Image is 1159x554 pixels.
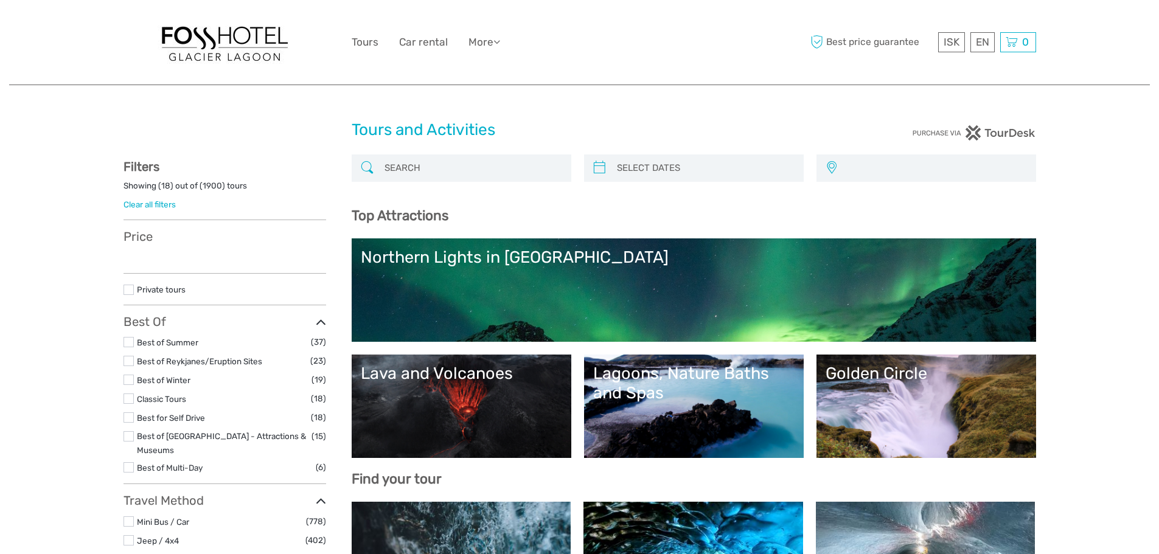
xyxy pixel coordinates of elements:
a: Best of Winter [137,375,190,385]
div: Showing ( ) out of ( ) tours [124,180,326,199]
a: Northern Lights in [GEOGRAPHIC_DATA] [361,248,1027,333]
div: EN [970,32,995,52]
a: Best of Multi-Day [137,463,203,473]
b: Find your tour [352,471,442,487]
span: Best price guarantee [808,32,935,52]
span: (18) [311,392,326,406]
a: Private tours [137,285,186,294]
a: Mini Bus / Car [137,517,189,527]
span: (6) [316,460,326,474]
input: SELECT DATES [612,158,798,179]
span: (19) [312,373,326,387]
span: (778) [306,514,326,528]
a: Best of [GEOGRAPHIC_DATA] - Attractions & Museums [137,431,306,455]
a: Lagoons, Nature Baths and Spas [593,364,795,449]
span: 0 [1020,36,1031,48]
h3: Travel Method [124,493,326,508]
a: Lava and Volcanoes [361,364,562,449]
span: (23) [310,354,326,368]
h3: Price [124,229,326,244]
a: Best of Summer [137,338,198,347]
span: (37) [311,335,326,349]
a: Car rental [399,33,448,51]
a: Golden Circle [826,364,1027,449]
a: Clear all filters [124,199,176,209]
a: Classic Tours [137,394,186,404]
div: Lagoons, Nature Baths and Spas [593,364,795,403]
h3: Best Of [124,314,326,329]
label: 18 [161,180,170,192]
span: (15) [312,429,326,443]
input: SEARCH [380,158,565,179]
label: 1900 [203,180,222,192]
span: (18) [311,410,326,424]
div: Golden Circle [826,364,1027,383]
h1: Tours and Activities [352,120,808,140]
span: ISK [944,36,959,48]
a: Jeep / 4x4 [137,536,179,545]
img: 1303-6910c56d-1cb8-4c54-b886-5f11292459f5_logo_big.jpg [158,21,291,64]
a: Tours [352,33,378,51]
a: More [468,33,500,51]
b: Top Attractions [352,207,448,224]
a: Best of Reykjanes/Eruption Sites [137,356,262,366]
div: Lava and Volcanoes [361,364,562,383]
a: Best for Self Drive [137,413,205,423]
strong: Filters [124,159,159,174]
span: (402) [305,533,326,547]
div: Northern Lights in [GEOGRAPHIC_DATA] [361,248,1027,267]
img: PurchaseViaTourDesk.png [912,125,1035,140]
